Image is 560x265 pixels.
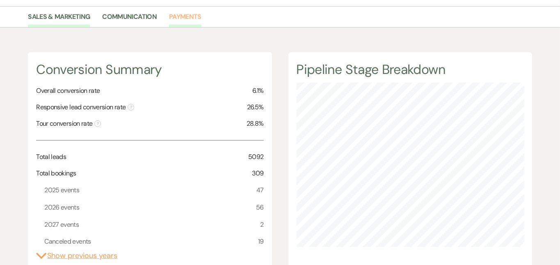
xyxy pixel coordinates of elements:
[247,119,264,129] span: 28.8%
[297,60,524,79] h4: Pipeline Stage Breakdown
[102,12,157,27] a: Communication
[256,202,264,213] span: 56
[36,152,66,162] span: Total leads
[36,168,76,178] span: Total bookings
[128,104,134,111] span: ?
[36,250,117,261] button: Show previous years
[36,119,101,129] span: Tour conversion rate
[44,236,91,247] span: Canceled events
[36,102,134,112] span: Responsive lead conversion rate
[258,236,264,247] span: 19
[260,219,263,230] span: 2
[94,120,101,127] span: ?
[36,86,100,96] span: Overall conversion rate
[169,12,201,27] a: Payments
[44,202,79,213] span: 2026 events
[28,12,90,27] a: Sales & Marketing
[252,86,263,96] span: 6.1%
[44,219,79,230] span: 2027 events
[44,185,79,196] span: 2025 events
[252,168,263,178] span: 309
[256,185,264,196] span: 47
[248,152,263,162] span: 5092
[247,102,264,112] span: 26.5%
[36,60,263,79] h4: Conversion Summary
